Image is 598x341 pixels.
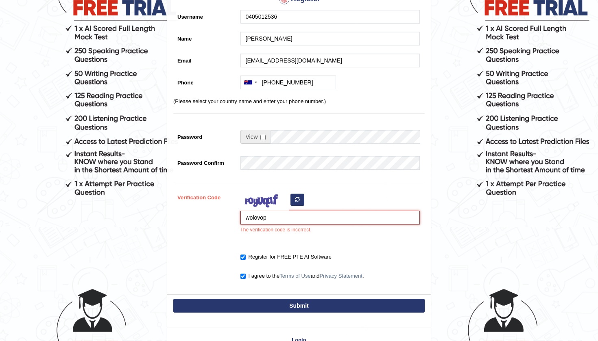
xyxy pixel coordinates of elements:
[173,76,236,86] label: Phone
[173,54,236,65] label: Email
[240,253,332,261] label: Register for FREE PTE AI Software
[240,255,246,260] input: Register for FREE PTE AI Software
[173,190,236,201] label: Verification Code
[173,32,236,43] label: Name
[240,272,364,280] label: I agree to the and .
[173,97,425,105] p: (Please select your country name and enter your phone number.)
[173,10,236,21] label: Username
[173,299,425,313] button: Submit
[241,76,260,89] div: Australia: +61
[240,76,336,89] input: +61 412 345 678
[240,274,246,279] input: I agree to theTerms of UseandPrivacy Statement.
[319,273,362,279] a: Privacy Statement
[260,135,266,140] input: Show/Hide Password
[173,130,236,141] label: Password
[279,273,311,279] a: Terms of Use
[173,156,236,167] label: Password Confirm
